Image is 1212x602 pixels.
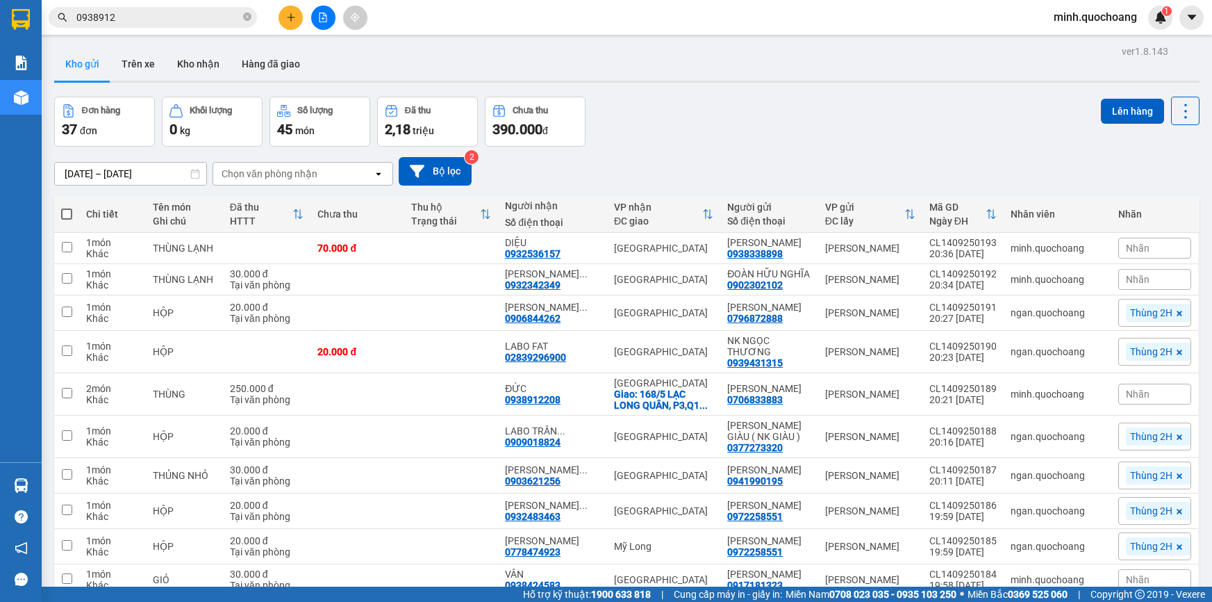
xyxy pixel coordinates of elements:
[86,383,139,394] div: 2 món
[317,209,397,220] div: Chưa thu
[1135,589,1145,599] span: copyright
[86,475,139,487] div: Khác
[505,580,561,591] div: 0938424583
[614,541,713,552] div: Mỹ Long
[825,389,915,400] div: [PERSON_NAME]
[190,106,232,115] div: Khối lượng
[15,542,28,555] span: notification
[1011,243,1104,254] div: minh.quochoang
[1011,470,1104,481] div: ngan.quochoang
[825,307,915,318] div: [PERSON_NAME]
[929,341,997,352] div: CL1409250190
[505,535,600,546] div: LÊ THANH NAM
[727,569,811,580] div: TRẦN HÀ NGỌC HÂN
[929,202,986,213] div: Mã GD
[727,335,811,357] div: NK NGỌC THƯƠNG
[1130,430,1172,443] span: Thùng 2H
[86,394,139,405] div: Khác
[1008,589,1068,600] strong: 0369 525 060
[1130,505,1172,517] span: Thùng 2H
[579,464,588,475] span: ...
[373,168,384,179] svg: open
[295,125,315,136] span: món
[1011,274,1104,285] div: minh.quochoang
[411,202,480,213] div: Thu hộ
[86,279,139,291] div: Khác
[727,420,811,442] div: ĐÀO TUẤN GIÀU ( NK GIÀU )
[614,274,713,285] div: [GEOGRAPHIC_DATA]
[1126,574,1149,585] span: Nhãn
[399,157,472,186] button: Bộ lọc
[818,196,922,233] th: Toggle SortBy
[1011,431,1104,442] div: ngan.quochoang
[505,237,600,248] div: DIỆU
[505,279,561,291] div: 0932342349
[1164,6,1169,16] span: 1
[55,163,206,185] input: Select a date range.
[243,13,251,21] span: close-circle
[505,425,600,437] div: LABO TRẦN KHẢI ( ĐẶNG XUÂN NAM )
[243,11,251,24] span: close-circle
[411,215,480,227] div: Trạng thái
[230,546,304,558] div: Tại văn phòng
[968,587,1068,602] span: Miền Bắc
[929,383,997,394] div: CL1409250189
[76,10,240,25] input: Tìm tên, số ĐT hoặc mã đơn
[286,13,296,22] span: plus
[1118,209,1191,220] div: Nhãn
[86,237,139,248] div: 1 món
[614,202,702,213] div: VP nhận
[579,500,588,511] span: ...
[727,313,783,324] div: 0796872888
[929,425,997,437] div: CL1409250188
[1126,243,1149,254] span: Nhãn
[929,313,997,324] div: 20:27 [DATE]
[523,587,651,602] span: Hỗ trợ kỹ thuật:
[385,121,410,138] span: 2,18
[727,580,783,591] div: 0917181323
[86,511,139,522] div: Khác
[929,546,997,558] div: 19:59 [DATE]
[1011,307,1104,318] div: ngan.quochoang
[929,279,997,291] div: 20:34 [DATE]
[153,307,216,318] div: HỘP
[825,243,915,254] div: [PERSON_NAME]
[1130,540,1172,553] span: Thùng 2H
[86,352,139,363] div: Khác
[505,341,600,352] div: LABO FAT
[825,274,915,285] div: [PERSON_NAME]
[614,505,713,516] div: [GEOGRAPHIC_DATA]
[929,569,997,580] div: CL1409250184
[727,202,811,213] div: Người gửi
[727,475,783,487] div: 0941990195
[230,279,304,291] div: Tại văn phòng
[727,357,783,368] div: 0939431315
[505,475,561,487] div: 0903621256
[1126,274,1149,285] span: Nhãn
[614,470,713,481] div: [GEOGRAPHIC_DATA]
[661,587,663,602] span: |
[929,237,997,248] div: CL1409250193
[230,302,304,313] div: 20.000 đ
[1011,574,1104,585] div: minh.quochoang
[230,215,293,227] div: HTTT
[614,215,702,227] div: ĐC giao
[542,125,548,136] span: đ
[1130,345,1172,358] span: Thùng 2H
[153,389,216,400] div: THÙNG
[929,268,997,279] div: CL1409250192
[162,97,263,147] button: Khối lượng0kg
[505,437,561,448] div: 0909018824
[222,167,317,181] div: Chọn văn phòng nhận
[699,400,708,411] span: ...
[825,574,915,585] div: [PERSON_NAME]
[505,464,600,475] div: LÊ ĐỖ MINH THẢO
[80,125,97,136] span: đơn
[413,125,434,136] span: triệu
[505,500,600,511] div: TRẦN THỊ ÁNH DIỄM
[86,437,139,448] div: Khác
[614,389,713,411] div: Giao: 168/5 LẠC LONG QUÂN, P3,Q11 (ĐỊA CHỈ MỚI: PHƯỜNG BÌNH THỚI)
[153,470,216,481] div: THỦNG NHỎ
[579,268,588,279] span: ...
[86,268,139,279] div: 1 món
